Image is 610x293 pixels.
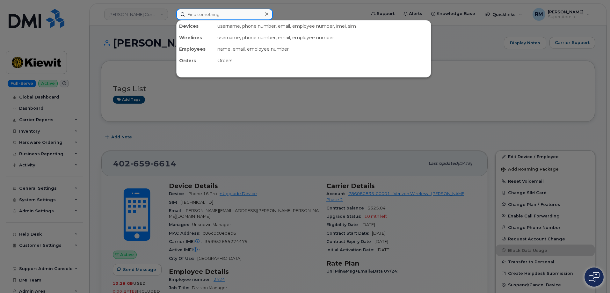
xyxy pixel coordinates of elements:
img: Open chat [589,272,599,282]
div: Wirelines [177,32,215,43]
div: username, phone number, email, employee number [215,32,431,43]
div: Devices [177,20,215,32]
div: name, email, employee number [215,43,431,55]
div: username, phone number, email, employee number, imei, sim [215,20,431,32]
div: Employees [177,43,215,55]
div: Orders [177,55,215,66]
div: Orders [215,55,431,66]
